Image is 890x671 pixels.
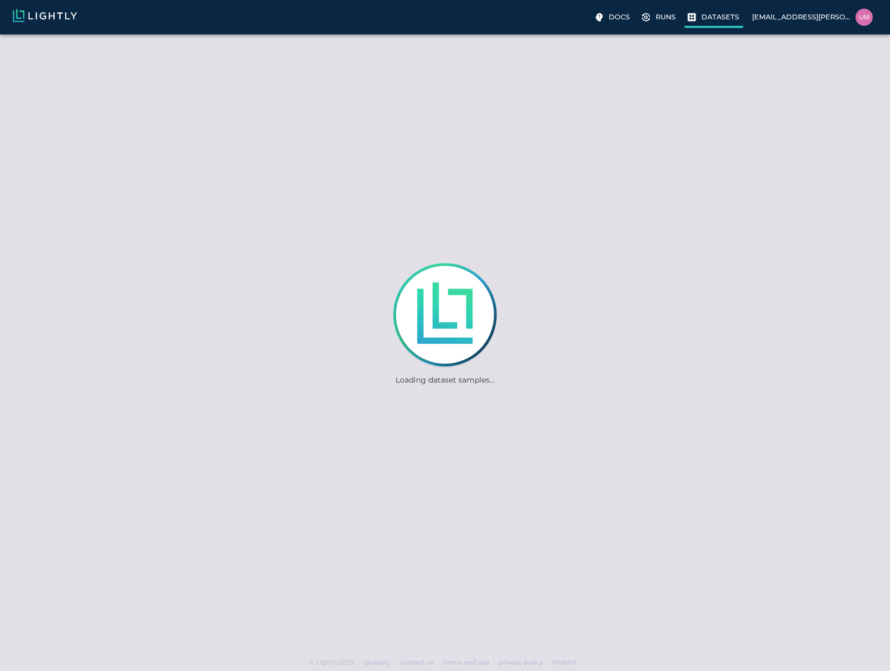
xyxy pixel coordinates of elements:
p: Runs [656,12,676,22]
img: Lightly [13,9,77,22]
p: Datasets [701,12,739,22]
a: Datasets [684,9,743,26]
p: Docs [609,12,630,22]
img: uma.govindarajan@bluerivertech.com [856,9,873,26]
label: Docs [592,9,634,26]
label: [EMAIL_ADDRESS][PERSON_NAME][DOMAIN_NAME]uma.govindarajan@bluerivertech.com [748,5,877,29]
p: [EMAIL_ADDRESS][PERSON_NAME][DOMAIN_NAME] [752,12,851,22]
label: Datasets [684,9,743,28]
img: Lightly is loading [408,278,482,352]
p: Loading dataset samples... [395,375,495,385]
label: Runs [638,9,680,26]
